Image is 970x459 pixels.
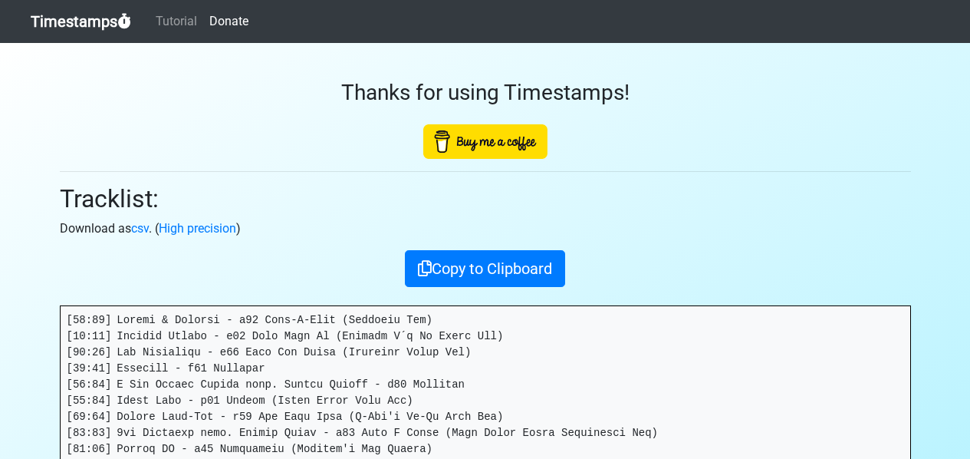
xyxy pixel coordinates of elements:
[423,124,547,159] img: Buy Me A Coffee
[150,6,203,37] a: Tutorial
[60,184,911,213] h2: Tracklist:
[131,221,149,236] a: csv
[60,220,911,238] p: Download as . ( )
[31,6,131,37] a: Timestamps
[203,6,255,37] a: Donate
[405,250,565,287] button: Copy to Clipboard
[60,80,911,106] h3: Thanks for using Timestamps!
[159,221,236,236] a: High precision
